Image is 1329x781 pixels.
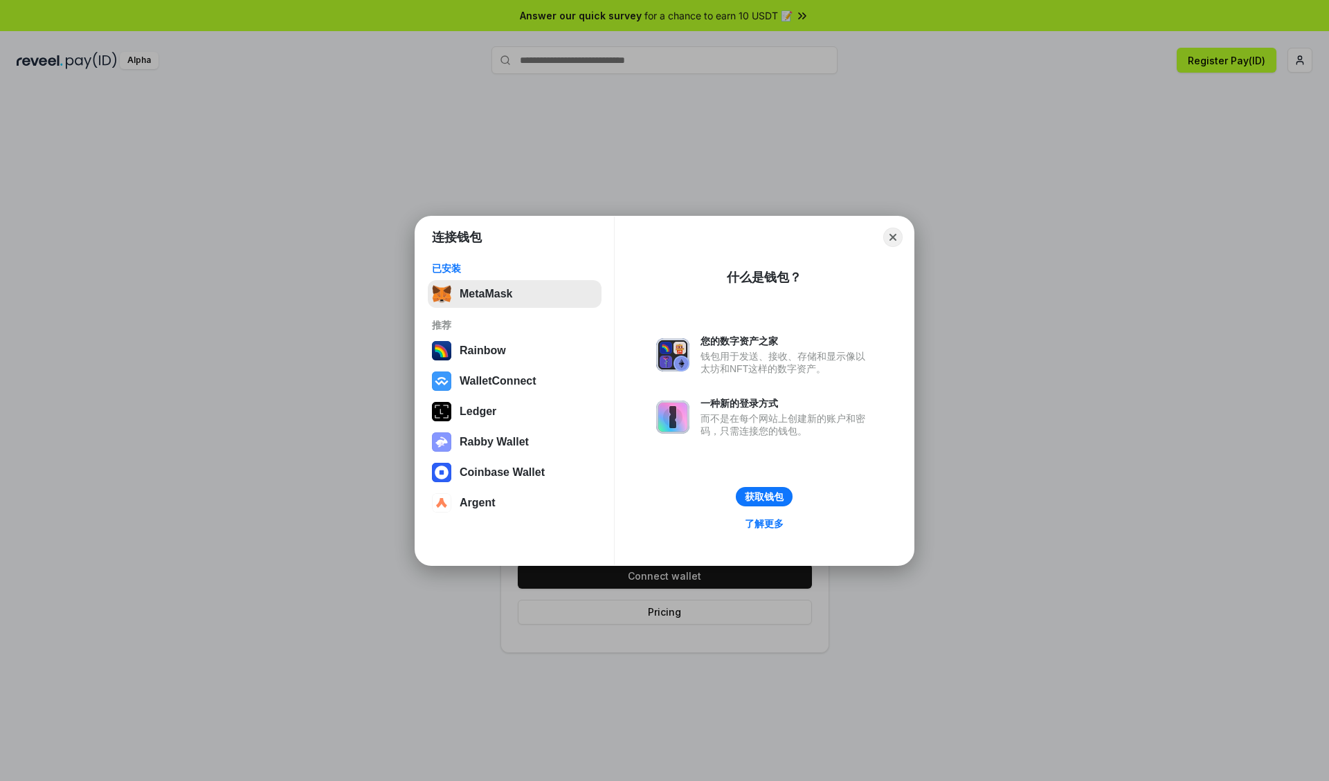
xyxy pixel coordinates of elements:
[700,397,872,410] div: 一种新的登录方式
[432,341,451,360] img: svg+xml,%3Csvg%20width%3D%22120%22%20height%3D%22120%22%20viewBox%3D%220%200%20120%20120%22%20fil...
[460,288,512,300] div: MetaMask
[432,262,597,275] div: 已安装
[460,405,496,418] div: Ledger
[736,515,792,533] a: 了解更多
[432,432,451,452] img: svg+xml,%3Csvg%20xmlns%3D%22http%3A%2F%2Fwww.w3.org%2F2000%2Fsvg%22%20fill%3D%22none%22%20viewBox...
[460,375,536,387] div: WalletConnect
[700,350,872,375] div: 钱包用于发送、接收、存储和显示像以太坊和NFT这样的数字资产。
[736,487,793,506] button: 获取钱包
[428,367,602,395] button: WalletConnect
[432,284,451,304] img: svg+xml,%3Csvg%20fill%3D%22none%22%20height%3D%2233%22%20viewBox%3D%220%200%2035%2033%22%20width%...
[428,280,602,308] button: MetaMask
[700,412,872,437] div: 而不是在每个网站上创建新的账户和密码，只需连接您的钱包。
[656,338,689,371] img: svg+xml,%3Csvg%20xmlns%3D%22http%3A%2F%2Fwww.w3.org%2F2000%2Fsvg%22%20fill%3D%22none%22%20viewBox...
[428,489,602,517] button: Argent
[745,517,784,530] div: 了解更多
[432,402,451,421] img: svg+xml,%3Csvg%20xmlns%3D%22http%3A%2F%2Fwww.w3.org%2F2000%2Fsvg%22%20width%3D%2228%22%20height%3...
[460,436,529,448] div: Rabby Wallet
[428,337,602,365] button: Rainbow
[432,463,451,482] img: svg+xml,%3Csvg%20width%3D%2228%22%20height%3D%2228%22%20viewBox%3D%220%200%2028%2028%22%20fill%3D...
[432,371,451,391] img: svg+xml,%3Csvg%20width%3D%2228%22%20height%3D%2228%22%20viewBox%3D%220%200%2028%2028%22%20fill%3D...
[745,490,784,503] div: 获取钱包
[432,319,597,331] div: 推荐
[428,398,602,425] button: Ledger
[727,269,802,286] div: 什么是钱包？
[432,493,451,513] img: svg+xml,%3Csvg%20width%3D%2228%22%20height%3D%2228%22%20viewBox%3D%220%200%2028%2028%22%20fill%3D...
[460,344,506,357] div: Rainbow
[432,229,482,246] h1: 连接钱包
[428,459,602,486] button: Coinbase Wallet
[460,497,496,509] div: Argent
[883,228,903,247] button: Close
[700,335,872,347] div: 您的数字资产之家
[428,428,602,456] button: Rabby Wallet
[656,401,689,434] img: svg+xml,%3Csvg%20xmlns%3D%22http%3A%2F%2Fwww.w3.org%2F2000%2Fsvg%22%20fill%3D%22none%22%20viewBox...
[460,466,545,479] div: Coinbase Wallet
